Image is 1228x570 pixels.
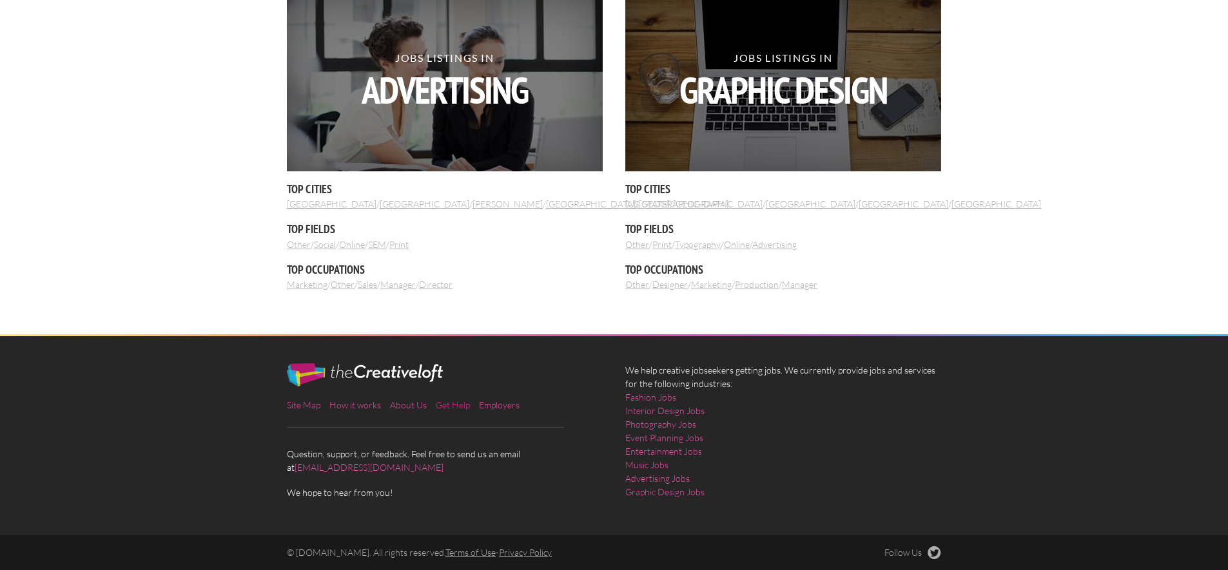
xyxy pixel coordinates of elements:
[951,198,1041,209] a: [GEOGRAPHIC_DATA]
[287,261,603,278] h5: Top Occupations
[358,279,377,290] a: Sales
[314,239,336,250] a: Social
[652,239,672,250] a: Print
[625,181,941,197] h5: Top Cities
[735,279,779,290] a: Production
[445,547,496,558] a: Terms of Use
[625,390,676,404] a: Fashion Jobs
[287,239,311,250] a: Other
[625,431,703,444] a: Event Planning Jobs
[380,198,469,209] a: [GEOGRAPHIC_DATA]
[287,279,327,290] a: Marketing
[625,261,941,278] h5: Top Occupations
[479,399,520,410] a: Employers
[625,221,941,237] h5: Top Fields
[884,546,941,559] a: Follow Us
[625,71,941,109] strong: Graphic Design
[625,53,941,109] h2: Jobs Listings in
[675,239,721,250] a: Typography
[287,71,603,109] strong: Advertising
[419,279,453,290] a: Director
[625,198,670,209] a: [US_STATE]
[546,198,636,209] a: [GEOGRAPHIC_DATA]
[287,198,376,209] a: [GEOGRAPHIC_DATA]
[287,53,603,109] h2: Jobs Listings in
[287,221,603,237] h5: Top Fields
[724,239,750,250] a: Online
[473,198,543,209] a: [PERSON_NAME]
[380,279,416,290] a: Manager
[287,181,603,197] h5: Top Cities
[295,462,443,473] a: [EMAIL_ADDRESS][DOMAIN_NAME]
[859,198,948,209] a: [GEOGRAPHIC_DATA]
[614,363,953,509] div: We help creative jobseekers getting jobs. We currently provide jobs and services for the followin...
[368,239,386,250] a: SEM
[782,279,817,290] a: Manager
[287,486,603,499] span: We hope to hear from you!
[625,279,649,290] a: Other
[752,239,797,250] a: Advertising
[339,239,365,250] a: Online
[389,239,409,250] a: Print
[625,471,690,485] a: Advertising Jobs
[287,399,320,410] a: Site Map
[436,399,470,410] a: Get Help
[331,279,355,290] a: Other
[287,363,443,386] img: The Creative Loft
[625,404,705,417] a: Interior Design Jobs
[276,363,614,499] div: Question, support, or feedback. Feel free to send us an email at
[276,546,784,559] div: © [DOMAIN_NAME]. All rights reserved. -
[329,399,381,410] a: How it works
[499,547,552,558] a: Privacy Policy
[652,279,688,290] a: Designer
[625,485,705,499] a: Graphic Design Jobs
[625,458,668,471] a: Music Jobs
[625,239,649,250] a: Other
[673,198,763,209] a: [GEOGRAPHIC_DATA]
[390,399,427,410] a: About Us
[766,198,855,209] a: [GEOGRAPHIC_DATA]
[691,279,732,290] a: Marketing
[625,417,696,431] a: Photography Jobs
[625,444,702,458] a: Entertainment Jobs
